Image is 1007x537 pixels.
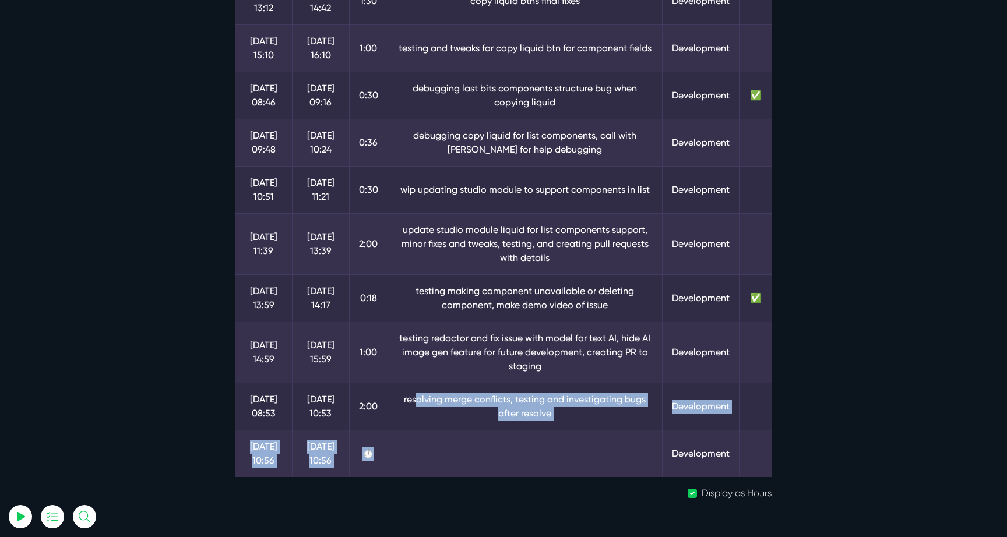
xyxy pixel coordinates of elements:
td: [DATE] 15:59 [292,322,349,383]
td: Development [663,72,740,119]
td: ⏱️ [349,430,388,477]
td: Development [663,119,740,166]
td: Development [663,430,740,477]
td: testing making component unavailable or deleting component, make demo video of issue [388,274,663,322]
td: [DATE] 16:10 [292,24,349,72]
td: [DATE] 10:53 [292,383,349,430]
td: Development [663,383,740,430]
td: debugging last bits components structure bug when copying liquid [388,72,663,119]
td: [DATE] 14:17 [292,274,349,322]
td: wip updating studio module to support components in list [388,166,663,213]
td: 1:00 [349,322,388,383]
td: ✅ [740,72,772,119]
td: Development [663,24,740,72]
p: Nothing tracked yet! 🙂 [51,66,153,80]
td: 0:30 [349,72,388,119]
td: 0:18 [349,274,388,322]
td: 1:00 [349,24,388,72]
td: [DATE] 08:46 [235,72,292,119]
td: [DATE] 10:56 [235,430,292,477]
td: 0:30 [349,166,388,213]
td: [DATE] 09:48 [235,119,292,166]
td: Development [663,213,740,274]
td: [DATE] 13:59 [235,274,292,322]
td: [DATE] 14:59 [235,322,292,383]
td: [DATE] 10:51 [235,166,292,213]
td: Development [663,166,740,213]
td: [DATE] 11:39 [235,213,292,274]
td: 2:00 [349,383,388,430]
td: [DATE] 11:21 [292,166,349,213]
td: 2:00 [349,213,388,274]
td: ✅ [740,274,772,322]
td: testing and tweaks for copy liquid btn for component fields [388,24,663,72]
td: [DATE] 10:56 [292,430,349,477]
td: [DATE] 13:39 [292,213,349,274]
td: [DATE] 15:10 [235,24,292,72]
td: [DATE] 09:16 [292,72,349,119]
td: Development [663,274,740,322]
td: testing redactor and fix issue with model for text AI, hide AI image gen feature for future devel... [388,322,663,383]
td: Development [663,322,740,383]
td: 0:36 [349,119,388,166]
td: debugging copy liquid for list components, call with [PERSON_NAME] for help debugging [388,119,663,166]
td: update studio module liquid for list components support, minor fixes and tweaks, testing, and cre... [388,213,663,274]
td: resolving merge conflicts, testing and investigating bugs after resolve [388,383,663,430]
td: [DATE] 10:24 [292,119,349,166]
label: Display as Hours [702,486,772,500]
td: [DATE] 08:53 [235,383,292,430]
